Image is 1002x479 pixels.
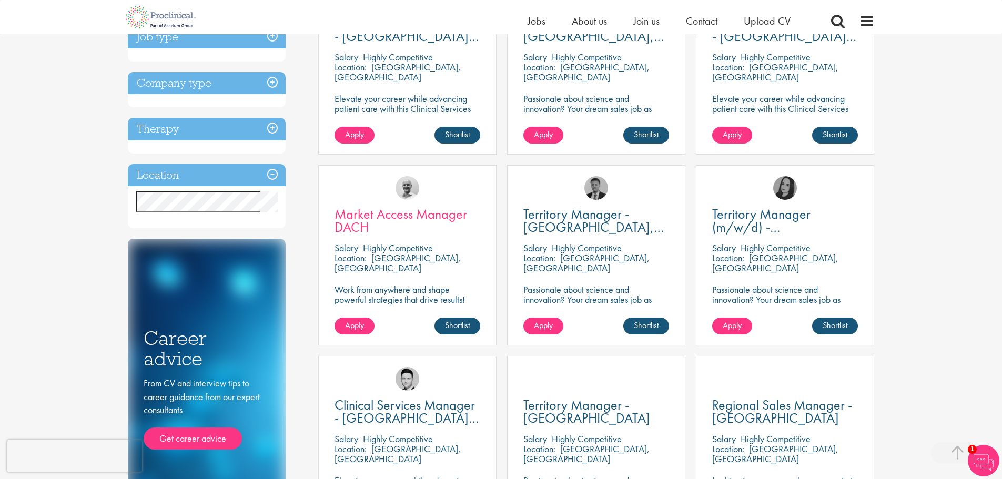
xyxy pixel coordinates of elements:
a: Shortlist [623,127,669,144]
p: Highly Competitive [741,433,811,445]
span: Salary [335,242,358,254]
a: Regional Sales Manager - [GEOGRAPHIC_DATA] [712,399,858,425]
p: [GEOGRAPHIC_DATA], [GEOGRAPHIC_DATA] [712,252,838,274]
a: Apply [523,127,563,144]
a: Apply [335,127,375,144]
p: [GEOGRAPHIC_DATA], [GEOGRAPHIC_DATA] [523,443,650,465]
p: Passionate about science and innovation? Your dream sales job as Territory Manager awaits! [523,284,669,314]
span: Location: [335,252,367,264]
a: Apply [712,318,752,334]
h3: Therapy [128,118,286,140]
a: Get career advice [144,427,242,450]
span: Clinical Services Manager - [GEOGRAPHIC_DATA], [GEOGRAPHIC_DATA], [GEOGRAPHIC_DATA] [335,396,479,453]
a: Shortlist [623,318,669,334]
span: Clinical Services Manager - [GEOGRAPHIC_DATA], [GEOGRAPHIC_DATA] [712,14,856,58]
a: Territory Manager (m/w/d) - [GEOGRAPHIC_DATA] [712,208,858,234]
span: Salary [712,242,736,254]
span: Salary [523,51,547,63]
span: Market Access Manager DACH [335,205,467,236]
span: Join us [633,14,660,28]
a: Apply [712,127,752,144]
span: Territory Manager - [GEOGRAPHIC_DATA], [GEOGRAPHIC_DATA] [523,205,664,249]
p: Highly Competitive [552,433,622,445]
a: Territory Manager - [GEOGRAPHIC_DATA], [GEOGRAPHIC_DATA] [523,208,669,234]
p: Passionate about science and innovation? Your dream sales job as Territory Manager awaits! [523,94,669,124]
a: Contact [686,14,717,28]
h3: Location [128,164,286,187]
span: Location: [712,61,744,73]
span: Location: [523,252,555,264]
a: Apply [523,318,563,334]
a: Territory Manager - [GEOGRAPHIC_DATA], [GEOGRAPHIC_DATA], [GEOGRAPHIC_DATA], [GEOGRAPHIC_DATA] [523,17,669,43]
span: Apply [723,129,742,140]
p: Work from anywhere and shape powerful strategies that drive results! Enjoy the freedom of remote ... [335,284,480,324]
a: Clinical Services Manager - [GEOGRAPHIC_DATA], [GEOGRAPHIC_DATA] [335,17,480,43]
span: Salary [335,51,358,63]
span: Jobs [528,14,545,28]
a: Shortlist [434,318,480,334]
p: Passionate about science and innovation? Your dream sales job as Territory Manager awaits! [712,284,858,314]
iframe: reCAPTCHA [7,440,142,472]
a: Territory Manager - [GEOGRAPHIC_DATA] [523,399,669,425]
img: Anna Klemencic [773,176,797,200]
p: [GEOGRAPHIC_DATA], [GEOGRAPHIC_DATA] [523,252,650,274]
p: [GEOGRAPHIC_DATA], [GEOGRAPHIC_DATA] [523,61,650,83]
a: Clinical Services Manager - [GEOGRAPHIC_DATA], [GEOGRAPHIC_DATA], [GEOGRAPHIC_DATA] [335,399,480,425]
span: Salary [712,51,736,63]
a: Shortlist [812,127,858,144]
span: Salary [523,242,547,254]
span: 1 [968,445,977,454]
span: Salary [523,433,547,445]
span: Regional Sales Manager - [GEOGRAPHIC_DATA] [712,396,852,427]
p: [GEOGRAPHIC_DATA], [GEOGRAPHIC_DATA] [335,443,461,465]
span: Location: [335,61,367,73]
a: Market Access Manager DACH [335,208,480,234]
a: About us [572,14,607,28]
span: Apply [345,320,364,331]
span: Location: [712,443,744,455]
span: Territory Manager (m/w/d) - [GEOGRAPHIC_DATA] [712,205,839,249]
p: Highly Competitive [741,242,811,254]
a: Shortlist [812,318,858,334]
a: Apply [335,318,375,334]
span: Location: [335,443,367,455]
span: Apply [534,129,553,140]
img: Carl Gbolade [584,176,608,200]
h3: Career advice [144,328,270,369]
img: Connor Lynes [396,367,419,391]
span: Salary [335,433,358,445]
a: Upload CV [744,14,791,28]
p: Highly Competitive [552,242,622,254]
p: Highly Competitive [363,242,433,254]
div: From CV and interview tips to career guidance from our expert consultants [144,376,270,450]
p: [GEOGRAPHIC_DATA], [GEOGRAPHIC_DATA] [712,443,838,465]
span: Apply [534,320,553,331]
span: Clinical Services Manager - [GEOGRAPHIC_DATA], [GEOGRAPHIC_DATA] [335,14,479,58]
p: Elevate your career while advancing patient care with this Clinical Services Manager position wit... [335,94,480,134]
a: Shortlist [434,127,480,144]
a: Clinical Services Manager - [GEOGRAPHIC_DATA], [GEOGRAPHIC_DATA] [712,17,858,43]
p: Highly Competitive [552,51,622,63]
span: Location: [523,61,555,73]
span: Apply [345,129,364,140]
img: Chatbot [968,445,999,476]
p: Highly Competitive [363,433,433,445]
p: Highly Competitive [363,51,433,63]
span: Location: [523,443,555,455]
img: Jake Robinson [396,176,419,200]
p: Highly Competitive [741,51,811,63]
span: Location: [712,252,744,264]
p: [GEOGRAPHIC_DATA], [GEOGRAPHIC_DATA] [335,61,461,83]
p: Elevate your career while advancing patient care with this Clinical Services Manager position wit... [712,94,858,134]
p: [GEOGRAPHIC_DATA], [GEOGRAPHIC_DATA] [712,61,838,83]
span: Salary [712,433,736,445]
div: Company type [128,72,286,95]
